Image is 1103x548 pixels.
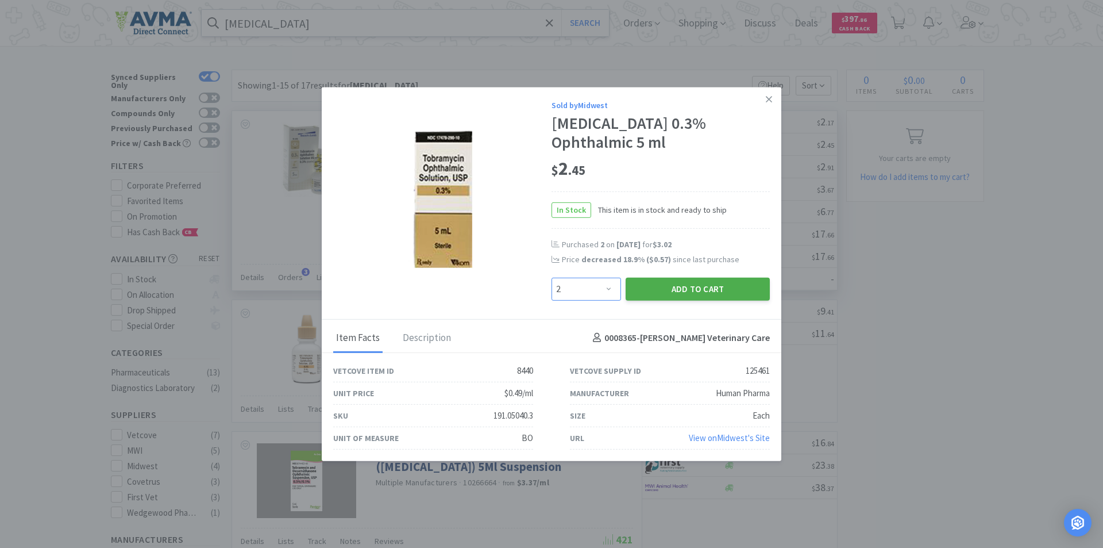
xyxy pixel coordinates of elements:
[600,239,604,250] span: 2
[568,162,585,178] span: . 45
[753,409,770,423] div: Each
[746,364,770,378] div: 125461
[493,409,533,423] div: 191.05040.3
[570,431,584,444] div: URL
[562,253,770,266] div: Price since last purchase
[504,386,533,400] div: $0.49/ml
[333,364,394,377] div: Vetcove Item ID
[570,386,629,399] div: Manufacturer
[570,409,585,421] div: Size
[581,254,671,265] span: decreased 18.9 % ( )
[551,114,770,152] div: [MEDICAL_DATA] 0.3% Ophthalmic 5 ml
[522,431,533,445] div: BO
[588,331,770,346] h4: 0008365 - [PERSON_NAME] Veterinary Care
[716,386,770,400] div: Human Pharma
[562,239,770,251] div: Purchased on for
[400,324,454,352] div: Description
[591,204,727,216] span: This item is in stock and ready to ship
[551,157,585,180] span: 2
[551,162,558,178] span: $
[333,324,383,352] div: Item Facts
[653,239,672,250] span: $3.02
[626,277,770,300] button: Add to Cart
[333,431,399,444] div: Unit of Measure
[570,364,641,377] div: Vetcove Supply ID
[616,239,641,250] span: [DATE]
[517,364,533,378] div: 8440
[333,409,348,421] div: SKU
[368,125,517,274] img: e7f94d80b44242ac8d4c8f689687bb6f_125461.jpeg
[649,254,668,265] span: $0.57
[551,98,770,111] div: Sold by Midwest
[552,203,591,217] span: In Stock
[333,386,374,399] div: Unit Price
[689,432,770,443] a: View onMidwest's Site
[1064,509,1092,536] div: Open Intercom Messenger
